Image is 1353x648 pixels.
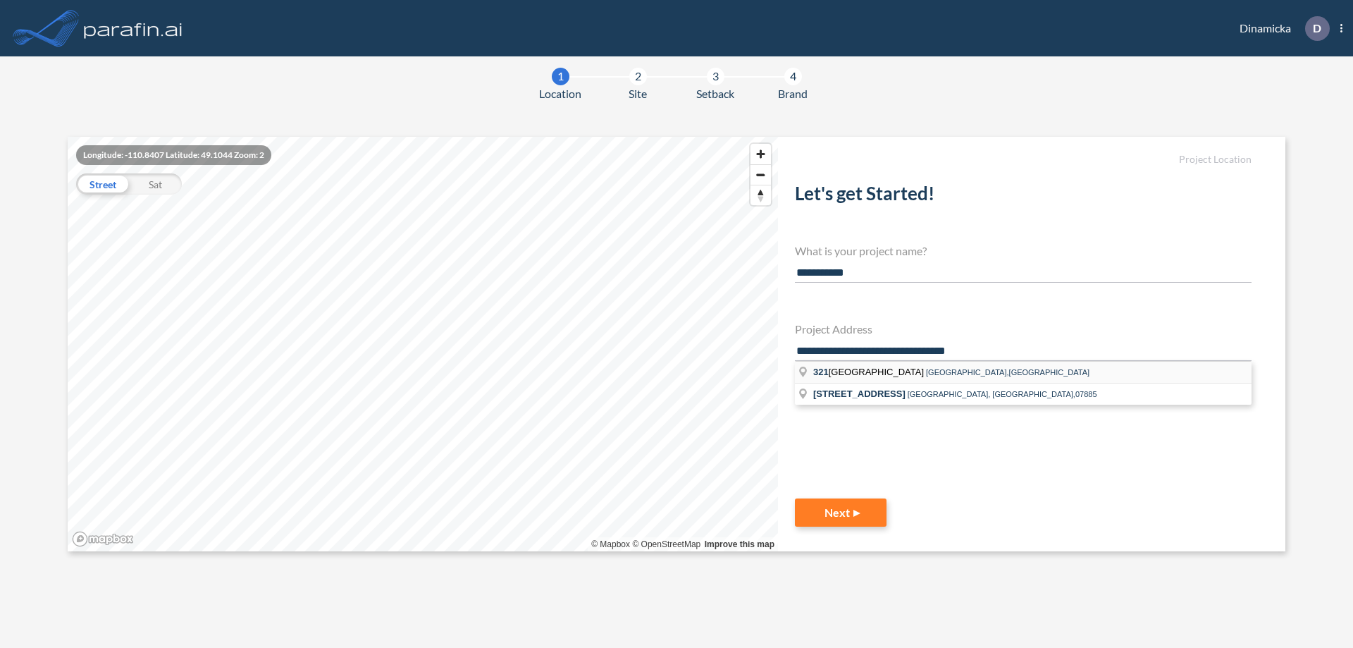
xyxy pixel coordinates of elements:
span: Location [539,85,581,102]
a: OpenStreetMap [632,539,700,549]
span: Zoom out [750,165,771,185]
div: 4 [784,68,802,85]
div: 2 [629,68,647,85]
span: Brand [778,85,808,102]
h5: Project Location [795,154,1252,166]
span: Site [629,85,647,102]
button: Zoom out [750,164,771,185]
canvas: Map [68,137,778,551]
a: Improve this map [705,539,774,549]
p: D [1313,22,1321,35]
span: Setback [696,85,734,102]
span: [GEOGRAPHIC_DATA], [GEOGRAPHIC_DATA],07885 [908,390,1097,398]
div: 3 [707,68,724,85]
h2: Let's get Started! [795,183,1252,210]
span: [GEOGRAPHIC_DATA],[GEOGRAPHIC_DATA] [926,368,1089,377]
div: Sat [129,173,182,195]
button: Zoom in [750,144,771,164]
div: Longitude: -110.8407 Latitude: 49.1044 Zoom: 2 [76,145,271,165]
button: Next [795,499,886,527]
span: [STREET_ADDRESS] [813,389,906,399]
img: logo [81,14,185,42]
div: Street [76,173,129,195]
span: 321 [813,367,829,377]
h4: What is your project name? [795,244,1252,257]
div: 1 [552,68,569,85]
h4: Project Address [795,322,1252,336]
span: [GEOGRAPHIC_DATA] [813,367,926,377]
a: Mapbox homepage [72,531,134,547]
a: Mapbox [591,539,630,549]
div: Dinamicka [1218,16,1342,41]
button: Reset bearing to north [750,185,771,205]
